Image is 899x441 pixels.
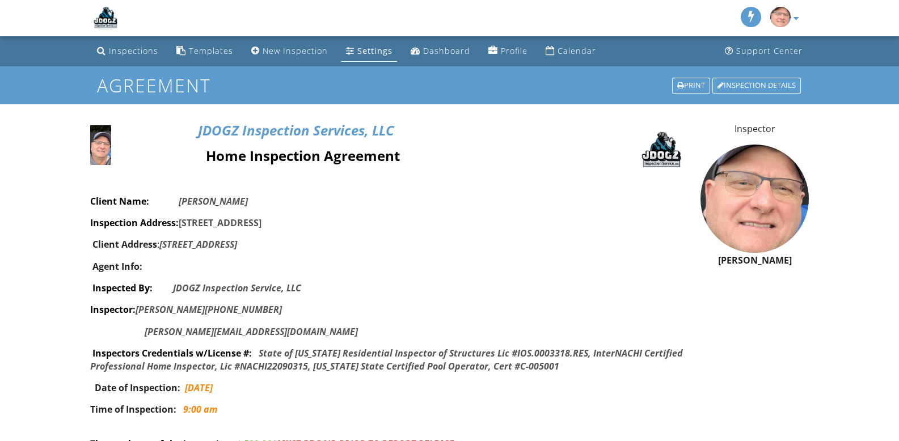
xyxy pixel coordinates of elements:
[90,238,687,251] p: :
[95,381,180,394] strong: Date of Inspection:
[206,146,400,165] span: Home Inspection Agreement
[90,3,121,33] img: JDOGZ Inspection Service, LLC
[247,41,332,62] a: New Inspection
[357,45,392,56] div: Settings
[189,45,233,56] div: Templates
[92,347,95,359] span: I
[711,77,802,95] a: Inspection Details
[179,195,248,207] em: [PERSON_NAME]
[146,195,149,207] strong: :
[484,41,532,62] a: Company Profile
[700,256,809,266] h6: [PERSON_NAME]
[109,45,158,56] div: Inspections
[90,403,176,415] strong: Time of Inspection:
[700,145,809,253] img: roofinspectorinternachicertifiedlogo.jpg
[541,41,601,62] a: Calendar
[406,41,475,62] a: Dashboard
[205,303,282,316] span: [PHONE_NUMBER]
[90,303,136,316] span: Inspector:
[558,45,596,56] div: Calendar
[92,41,163,62] a: Inspections
[423,45,470,56] div: Dashboard
[90,195,146,207] span: Client Name
[671,77,711,95] a: Print
[720,41,807,62] a: Support Center
[636,125,687,176] img: Transparent_Logo%281%29.png
[92,282,153,294] strong: Inspected By:
[198,121,394,139] em: JDOGZ Inspection Services, LLC
[672,78,710,94] div: Print
[179,217,261,229] span: [STREET_ADDRESS]
[700,122,809,135] p: Inspector
[90,260,156,273] strong: Agent Info:
[95,347,252,359] strong: nspectors Credentials w/License #:
[183,403,217,415] em: 9:00 am
[712,78,801,94] div: Inspection Details
[185,381,213,394] em: [DATE]
[159,238,237,251] span: [STREET_ADDRESS]
[90,347,683,372] span: State of [US_STATE] Residential Inspector of Structures Lic #IOS.0003318.RES, InterNACHI Certifie...
[263,45,328,56] div: New Inspection
[173,282,301,294] span: JDOGZ Inspection Service, LLC
[736,45,803,56] div: Support Center
[145,325,358,338] span: [PERSON_NAME][EMAIL_ADDRESS][DOMAIN_NAME]
[90,217,179,229] span: Inspection Address:
[172,41,238,62] a: Templates
[501,45,527,56] div: Profile
[136,303,205,316] span: [PERSON_NAME]
[92,238,157,251] strong: Client Address
[770,7,791,27] img: roofinspectorinternachicertifiedlogo.jpg
[90,125,111,164] img: Roof-Inspector-InterNACHI-Certified-Logo.jpg4.jpg
[341,41,397,62] a: Settings
[97,75,801,95] h1: Agreement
